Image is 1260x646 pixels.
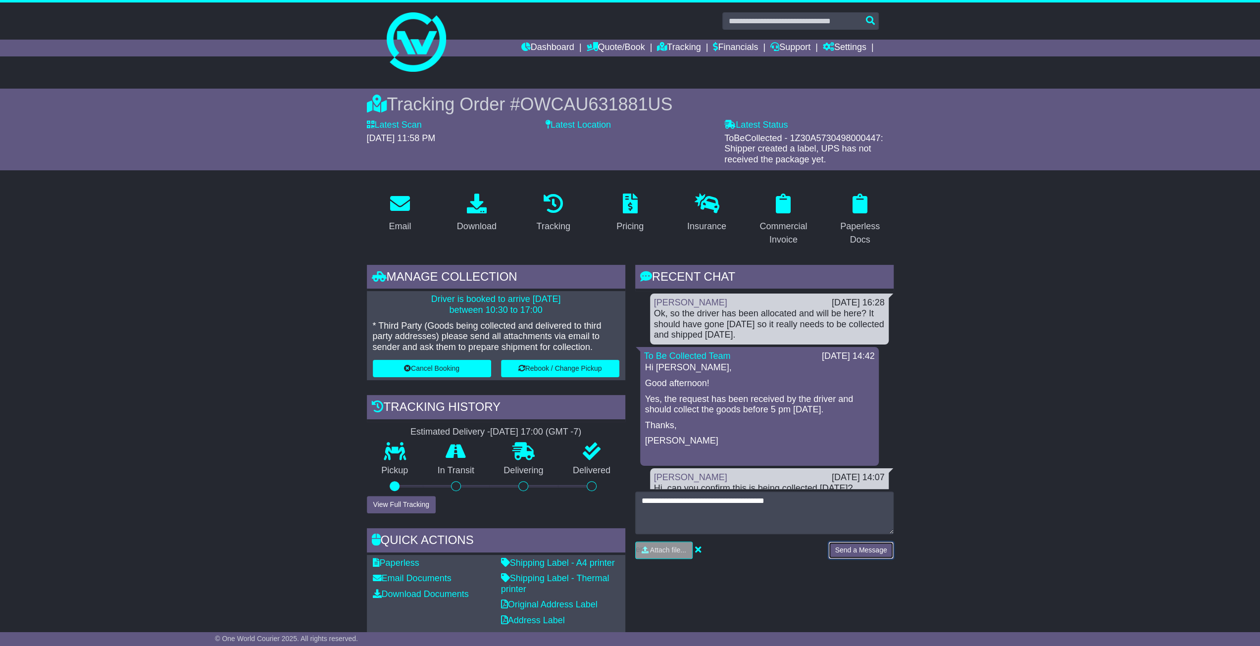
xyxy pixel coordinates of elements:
[373,573,452,583] a: Email Documents
[367,133,436,143] span: [DATE] 11:58 PM
[823,40,866,56] a: Settings
[501,615,565,625] a: Address Label
[724,120,788,131] label: Latest Status
[373,294,619,315] p: Driver is booked to arrive [DATE] between 10:30 to 17:00
[822,351,875,362] div: [DATE] 14:42
[635,265,894,292] div: RECENT CHAT
[828,542,893,559] button: Send a Message
[644,351,731,361] a: To Be Collected Team
[832,298,885,308] div: [DATE] 16:28
[654,483,885,494] div: Hi, can you confirm this is being collected [DATE]?
[654,472,727,482] a: [PERSON_NAME]
[536,220,570,233] div: Tracking
[501,573,609,594] a: Shipping Label - Thermal printer
[657,40,701,56] a: Tracking
[367,265,625,292] div: Manage collection
[833,220,887,247] div: Paperless Docs
[770,40,810,56] a: Support
[490,427,581,438] div: [DATE] 17:00 (GMT -7)
[645,362,874,373] p: Hi [PERSON_NAME],
[367,465,423,476] p: Pickup
[756,220,810,247] div: Commercial Invoice
[558,465,625,476] p: Delivered
[586,40,645,56] a: Quote/Book
[645,378,874,389] p: Good afternoon!
[373,558,419,568] a: Paperless
[367,528,625,555] div: Quick Actions
[451,190,503,237] a: Download
[501,360,619,377] button: Rebook / Change Pickup
[610,190,650,237] a: Pricing
[501,558,615,568] a: Shipping Label - A4 printer
[389,220,411,233] div: Email
[367,120,422,131] label: Latest Scan
[367,94,894,115] div: Tracking Order #
[367,395,625,422] div: Tracking history
[489,465,558,476] p: Delivering
[367,427,625,438] div: Estimated Delivery -
[457,220,497,233] div: Download
[750,190,817,250] a: Commercial Invoice
[645,436,874,447] p: [PERSON_NAME]
[645,394,874,415] p: Yes, the request has been received by the driver and should collect the goods before 5 pm [DATE].
[546,120,611,131] label: Latest Location
[373,589,469,599] a: Download Documents
[654,298,727,307] a: [PERSON_NAME]
[215,635,358,643] span: © One World Courier 2025. All rights reserved.
[681,190,733,237] a: Insurance
[645,420,874,431] p: Thanks,
[373,360,491,377] button: Cancel Booking
[713,40,758,56] a: Financials
[530,190,576,237] a: Tracking
[520,94,672,114] span: OWCAU631881US
[616,220,644,233] div: Pricing
[654,308,885,341] div: Ok, so the driver has been allocated and will be here? It should have gone [DATE] so it really ne...
[382,190,417,237] a: Email
[367,496,436,513] button: View Full Tracking
[501,599,598,609] a: Original Address Label
[423,465,489,476] p: In Transit
[521,40,574,56] a: Dashboard
[832,472,885,483] div: [DATE] 14:07
[373,321,619,353] p: * Third Party (Goods being collected and delivered to third party addresses) please send all atta...
[687,220,726,233] div: Insurance
[827,190,894,250] a: Paperless Docs
[724,133,883,164] span: ToBeCollected - 1Z30A5730498000447: Shipper created a label, UPS has not received the package yet.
